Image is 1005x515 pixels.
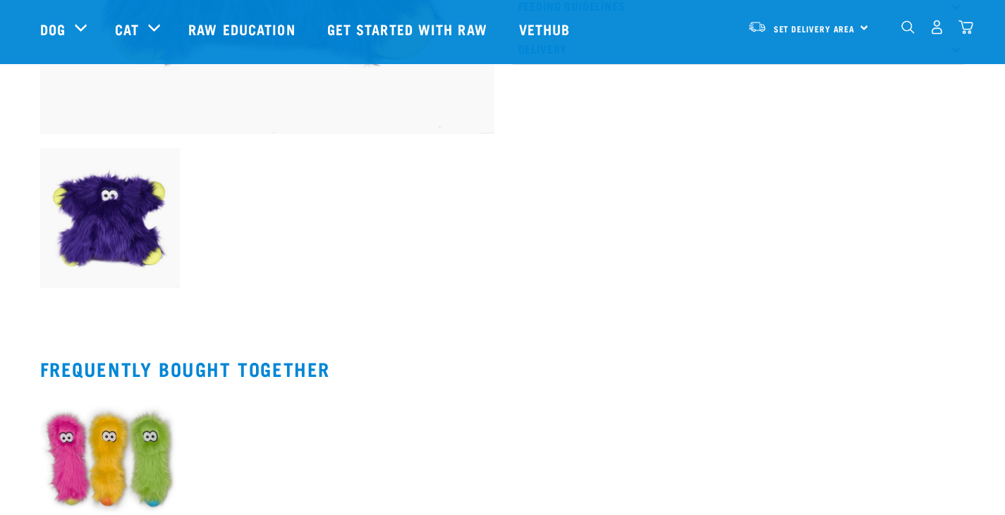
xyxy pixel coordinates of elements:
[40,18,66,39] a: Dog
[958,20,973,35] img: home-icon@2x.png
[40,358,966,380] h2: Frequently bought together
[174,1,312,57] a: Raw Education
[115,18,139,39] a: Cat
[930,20,944,35] img: user.png
[901,20,915,34] img: home-icon-1@2x.png
[40,148,181,288] img: Lincoln Purple
[774,26,855,31] span: Set Delivery Area
[313,1,505,57] a: Get started with Raw
[505,1,588,57] a: Vethub
[748,20,767,33] img: van-moving.png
